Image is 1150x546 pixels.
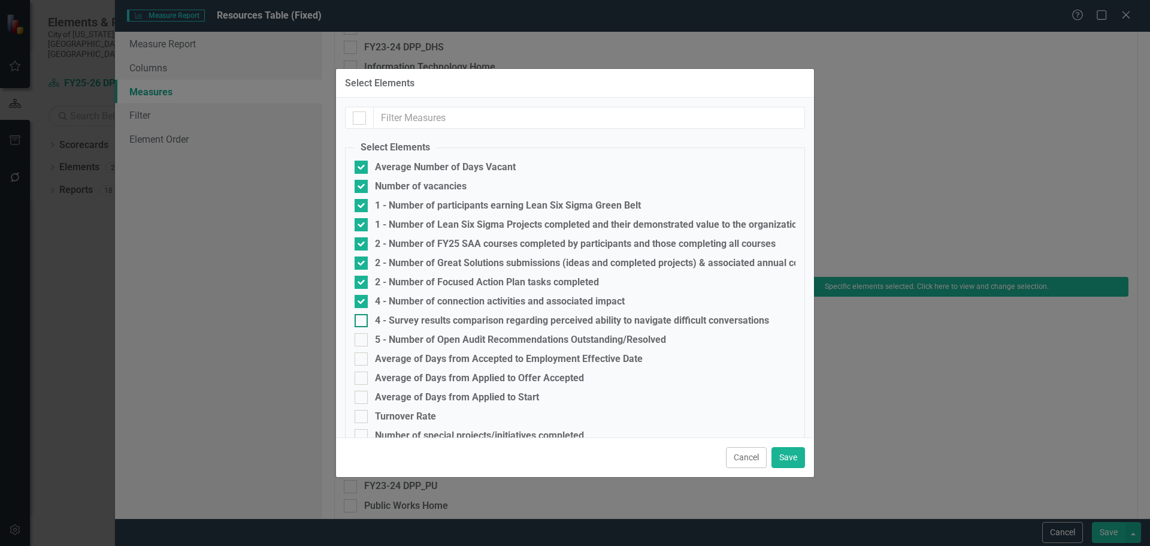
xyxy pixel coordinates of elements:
[345,78,414,89] div: Select Elements
[375,411,436,422] div: Turnover Rate
[375,200,641,211] div: 1 - Number of participants earning Lean Six Sigma Green Belt
[375,354,643,364] div: Average of Days from Accepted to Employment Effective Date
[355,141,436,155] legend: Select Elements
[375,373,584,384] div: Average of Days from Applied to Offer Accepted
[375,258,842,269] div: 2 - Number of Great Solutions submissions (ideas and completed projects) & associated annual cost...
[373,107,805,129] input: Filter Measures
[726,447,767,468] button: Cancel
[375,430,584,441] div: Number of special projects/initiatives completed
[771,447,805,468] button: Save
[375,392,539,403] div: Average of Days from Applied to Start
[375,219,803,230] div: 1 - Number of Lean Six Sigma Projects completed and their demonstrated value to the organization
[375,277,599,288] div: 2 - Number of Focused Action Plan tasks completed
[375,315,769,326] div: 4 - Survey results comparison regarding perceived ability to navigate difficult conversations
[375,334,666,345] div: 5 - Number of Open Audit Recommendations Outstanding/Resolved
[375,181,467,192] div: Number of vacancies
[375,239,776,249] div: 2 - Number of FY25 SAA courses completed by participants and those completing all courses
[375,162,516,173] div: Average Number of Days Vacant
[375,296,625,307] div: 4 - Number of connection activities and associated impact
